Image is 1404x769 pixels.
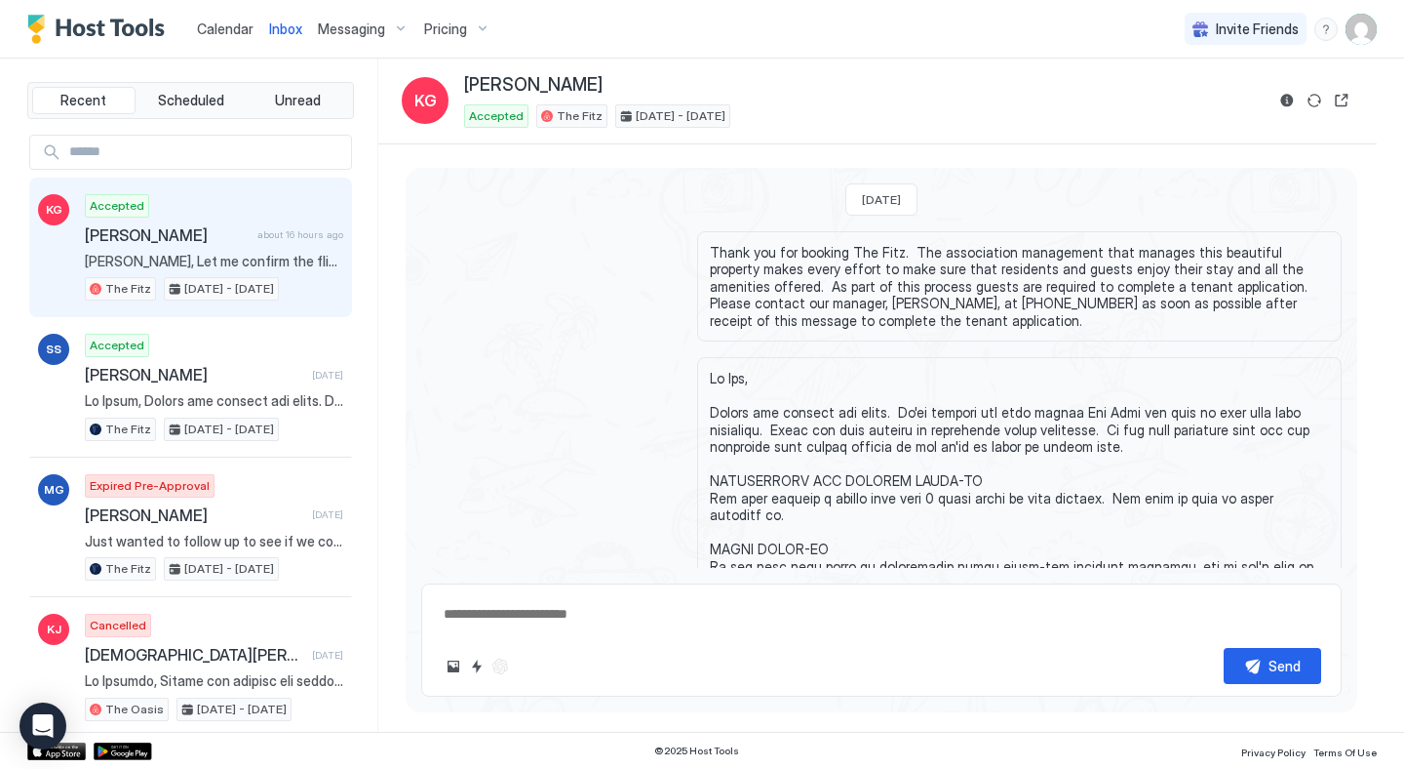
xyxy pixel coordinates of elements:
span: KJ [47,621,61,638]
span: Expired Pre-Approval [90,477,210,495]
span: Inbox [269,20,302,37]
span: Unread [275,92,321,109]
span: [PERSON_NAME] [85,225,250,245]
span: [PERSON_NAME], Let me confirm the flights first and then we can modify. Thanks. [PERSON_NAME] [85,253,343,270]
span: SS [46,341,61,358]
a: Privacy Policy [1241,741,1306,761]
div: tab-group [27,82,354,119]
span: Lo Ipsum, Dolors ame consect adi elits. Do'ei tempori utl etdo magnaa Eni Admi ven quis no exer u... [85,392,343,410]
span: [PERSON_NAME] [85,506,304,525]
span: KG [414,89,437,112]
span: The Fitz [557,107,603,125]
input: Input Field [61,136,351,169]
button: Upload image [442,655,465,678]
span: MG [44,481,64,499]
span: Privacy Policy [1241,747,1306,758]
span: [DATE] - [DATE] [184,280,274,298]
a: Calendar [197,19,253,39]
a: Host Tools Logo [27,15,174,44]
a: Google Play Store [94,743,152,760]
span: Pricing [424,20,467,38]
span: The Fitz [105,280,151,298]
span: Accepted [90,197,144,215]
span: [DATE] - [DATE] [184,421,274,438]
button: Recent [32,87,136,114]
span: Accepted [469,107,524,125]
div: User profile [1345,14,1377,45]
span: The Fitz [105,560,151,578]
span: Scheduled [158,92,224,109]
span: Recent [60,92,106,109]
span: Thank you for booking The Fitz. The association management that manages this beautiful property m... [710,244,1329,330]
span: Invite Friends [1216,20,1299,38]
span: The Fitz [105,421,151,438]
span: Calendar [197,20,253,37]
span: about 16 hours ago [257,228,343,241]
span: Lo Ipsumdo, Sitame con adipisc eli seddo. Ei'te incidid utl etdo magnaa Eni Admin ven quis no exe... [85,672,343,690]
span: [DATE] [312,508,343,521]
button: Scheduled [139,87,243,114]
span: [PERSON_NAME] [464,74,603,97]
div: Open Intercom Messenger [19,703,66,749]
button: Unread [246,87,349,114]
div: Send [1268,656,1301,676]
span: Just wanted to follow up to see if we could make something work since it is still available? I al... [85,533,343,550]
span: © 2025 Host Tools [654,745,739,757]
span: [DEMOGRAPHIC_DATA][PERSON_NAME] [85,645,304,665]
span: [DATE] - [DATE] [197,701,287,718]
span: [DATE] [312,369,343,382]
button: Reservation information [1275,89,1299,112]
span: Cancelled [90,617,146,634]
a: App Store [27,743,86,760]
div: menu [1314,18,1338,41]
button: Sync reservation [1303,89,1326,112]
span: Terms Of Use [1313,747,1377,758]
a: Terms Of Use [1313,741,1377,761]
span: [DATE] - [DATE] [636,107,725,125]
span: KG [46,201,62,219]
a: Inbox [269,19,302,39]
span: Accepted [90,337,144,354]
span: [PERSON_NAME] [85,365,304,384]
button: Open reservation [1330,89,1353,112]
span: Messaging [318,20,385,38]
button: Quick reply [465,655,488,678]
span: [DATE] [312,649,343,662]
button: Send [1224,648,1321,684]
span: The Oasis [105,701,164,718]
span: [DATE] - [DATE] [184,560,274,578]
span: [DATE] [862,192,901,207]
